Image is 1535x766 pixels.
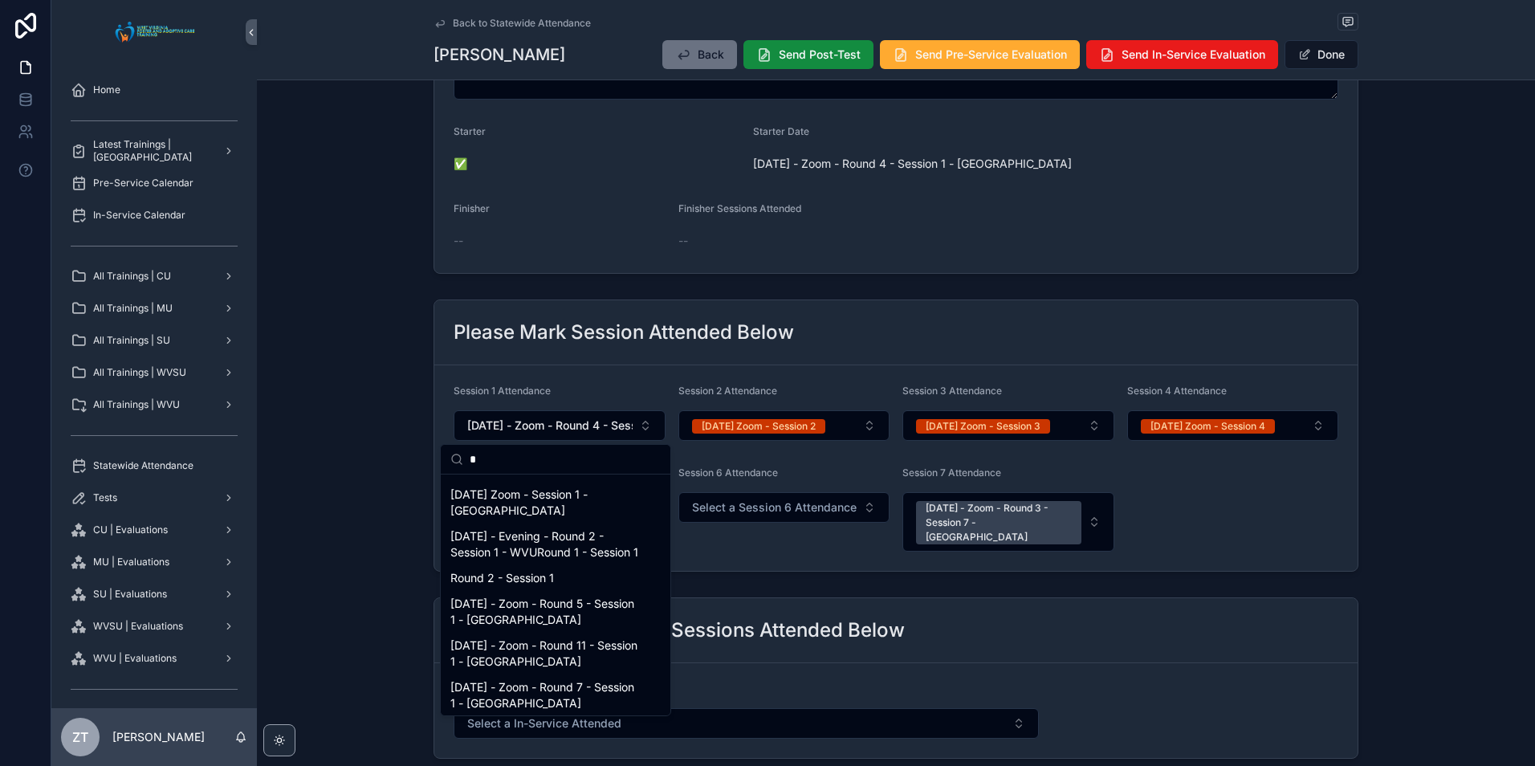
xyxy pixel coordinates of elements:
span: Finisher [454,202,490,214]
span: [DATE] - Zoom - Round 4 - Session 1 - [GEOGRAPHIC_DATA] [753,156,1189,172]
span: [DATE] Zoom - Session 1 - [GEOGRAPHIC_DATA] [450,487,641,519]
span: Session 1 Attendance [454,385,551,397]
span: Back [698,47,724,63]
a: All Trainings | MU [61,294,247,323]
span: Select a In-Service Attended [467,715,621,731]
span: All Trainings | WVSU [93,366,186,379]
span: Starter Date [753,125,809,137]
button: Send Post-Test [743,40,873,69]
a: Pre-Service Calendar [61,169,247,198]
span: CU | Evaluations [93,524,168,536]
span: Latest Trainings | [GEOGRAPHIC_DATA] [93,138,210,164]
span: ✅ [454,156,740,172]
a: WVU | Evaluations [61,644,247,673]
span: Session 6 Attendance [678,467,778,479]
span: Session 2 Attendance [678,385,777,397]
a: Tests [61,483,247,512]
a: All Trainings | WVU [61,390,247,419]
span: Send Post-Test [779,47,861,63]
span: Round 2 - Session 1 [450,570,554,586]
span: Tests [93,491,117,504]
span: -- [454,233,463,249]
button: Select Button [902,410,1114,441]
div: [DATE] Zoom - Session 3 [926,419,1040,434]
span: -- [678,233,688,249]
span: Home [93,84,120,96]
span: All Trainings | MU [93,302,173,315]
div: scrollable content [51,64,257,708]
span: All Trainings | WVU [93,398,180,411]
button: Select Button [678,492,890,523]
span: [DATE] - Zoom - Round 7 - Session 1 - [GEOGRAPHIC_DATA] [450,679,641,711]
button: Select Button [1127,410,1339,441]
span: ZT [72,727,88,747]
span: Back to Statewide Attendance [453,17,591,30]
button: Select Button [902,492,1114,552]
span: Session 4 Attendance [1127,385,1227,397]
button: Done [1285,40,1358,69]
span: [DATE] - Evening - Round 2 - Session 1 - WVURound 1 - Session 1 [450,528,641,560]
span: Send Pre-Service Evaluation [915,47,1067,63]
span: Starter [454,125,486,137]
a: Back to Statewide Attendance [434,17,591,30]
span: Pre-Service Calendar [93,177,193,189]
button: Select Button [454,410,666,441]
a: All Trainings | WVSU [61,358,247,387]
h2: Please Mark In-Service Sessions Attended Below [454,617,905,643]
a: Statewide Attendance [61,451,247,480]
p: [PERSON_NAME] [112,729,205,745]
button: Send Pre-Service Evaluation [880,40,1080,69]
span: In-Service Calendar [93,209,185,222]
span: MU | Evaluations [93,556,169,568]
span: SU | Evaluations [93,588,167,601]
div: [DATE] - Zoom - Round 3 - Session 7 - [GEOGRAPHIC_DATA] [926,501,1072,544]
span: Session 3 Attendance [902,385,1002,397]
button: Select Button [678,410,890,441]
a: All Trainings | CU [61,262,247,291]
span: Statewide Attendance [93,459,193,472]
a: MU | Evaluations [61,548,247,577]
span: WVSU | Evaluations [93,620,183,633]
div: Suggestions [441,475,670,715]
span: [DATE] - Zoom - Round 5 - Session 1 - [GEOGRAPHIC_DATA] [450,596,641,628]
button: Back [662,40,737,69]
button: Select Button [454,708,1039,739]
button: Send In-Service Evaluation [1086,40,1278,69]
span: All Trainings | SU [93,334,170,347]
a: CU | Evaluations [61,515,247,544]
a: All Trainings | SU [61,326,247,355]
h1: [PERSON_NAME] [434,43,565,66]
span: WVU | Evaluations [93,652,177,665]
a: Home [61,75,247,104]
span: Send In-Service Evaluation [1122,47,1265,63]
h2: Please Mark Session Attended Below [454,320,794,345]
div: [DATE] Zoom - Session 4 [1150,419,1265,434]
div: [DATE] Zoom - Session 2 [702,419,816,434]
a: Latest Trainings | [GEOGRAPHIC_DATA] [61,136,247,165]
a: In-Service Calendar [61,201,247,230]
img: App logo [111,19,198,45]
a: WVSU | Evaluations [61,612,247,641]
a: SU | Evaluations [61,580,247,609]
span: Session 7 Attendance [902,467,1001,479]
span: [DATE] - Zoom - Round 11 - Session 1 - [GEOGRAPHIC_DATA] [450,638,641,670]
span: [DATE] - Zoom - Round 4 - Session 1 - [GEOGRAPHIC_DATA] [467,418,633,434]
span: Select a Session 6 Attendance [692,499,857,515]
span: All Trainings | CU [93,270,171,283]
span: Finisher Sessions Attended [678,202,801,214]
